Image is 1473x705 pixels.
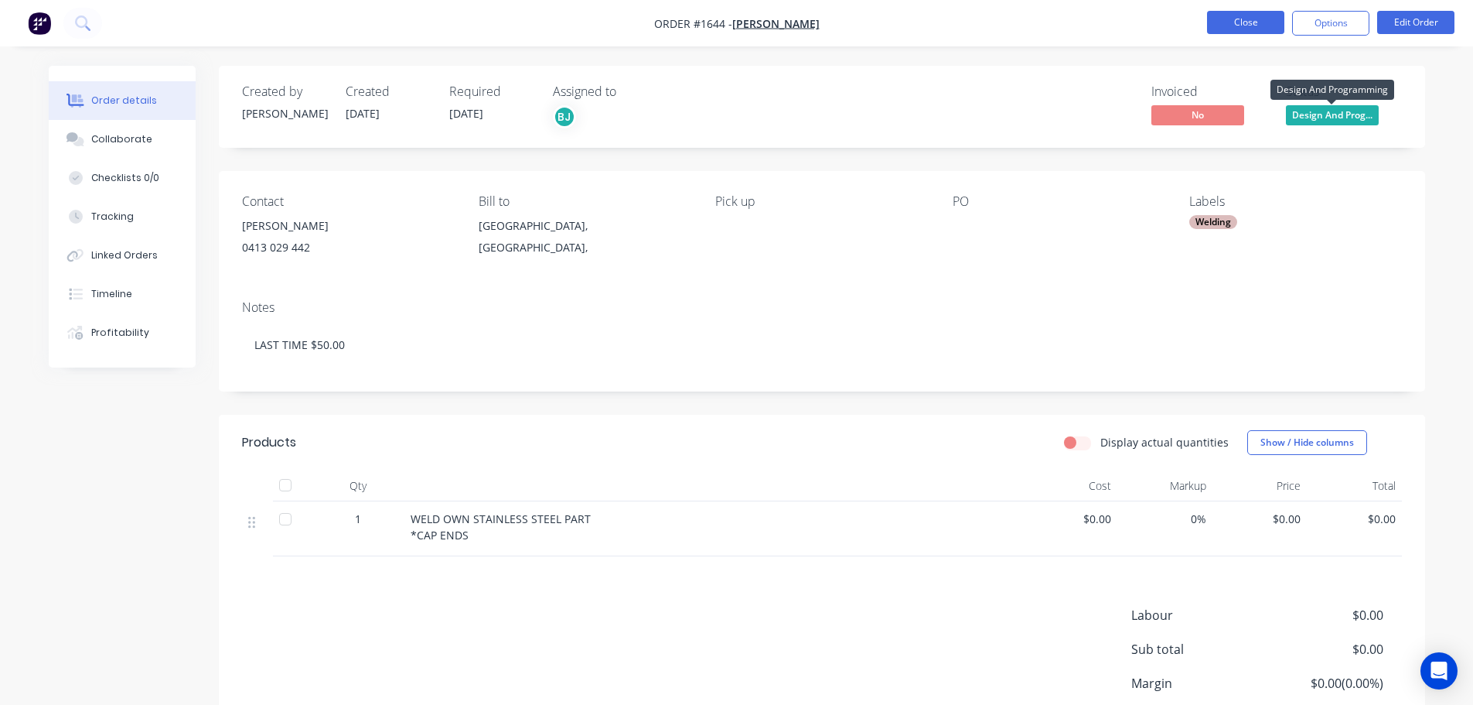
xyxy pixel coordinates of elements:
[411,512,591,542] span: WELD OWN STAINLESS STEEL PART *CAP ENDS
[49,120,196,159] button: Collaborate
[479,194,690,209] div: Bill to
[91,171,159,185] div: Checklists 0/0
[49,81,196,120] button: Order details
[1292,11,1369,36] button: Options
[654,16,732,31] span: Order #1644 -
[91,94,157,108] div: Order details
[312,471,404,501] div: Qty
[242,105,327,121] div: [PERSON_NAME]
[1131,640,1269,659] span: Sub total
[1131,606,1269,625] span: Labour
[1377,11,1454,34] button: Edit Order
[1151,84,1267,99] div: Invoiced
[242,84,327,99] div: Created by
[953,194,1164,209] div: PO
[1117,471,1212,501] div: Markup
[1124,511,1206,527] span: 0%
[91,132,152,146] div: Collaborate
[242,215,454,265] div: [PERSON_NAME]0413 029 442
[1268,640,1383,659] span: $0.00
[49,159,196,197] button: Checklists 0/0
[479,215,690,265] div: [GEOGRAPHIC_DATA], [GEOGRAPHIC_DATA],
[1151,105,1244,125] span: No
[479,215,690,258] div: [GEOGRAPHIC_DATA], [GEOGRAPHIC_DATA],
[91,210,134,224] div: Tracking
[1420,652,1458,690] div: Open Intercom Messenger
[242,194,454,209] div: Contact
[49,197,196,236] button: Tracking
[242,433,296,452] div: Products
[1286,105,1379,125] span: Design And Prog...
[449,84,534,99] div: Required
[1212,471,1308,501] div: Price
[242,237,454,258] div: 0413 029 442
[1219,511,1301,527] span: $0.00
[715,194,927,209] div: Pick up
[1029,511,1112,527] span: $0.00
[49,236,196,275] button: Linked Orders
[49,313,196,352] button: Profitability
[1268,606,1383,625] span: $0.00
[1189,215,1237,229] div: Welding
[1270,80,1394,100] div: Design And Programming
[553,84,708,99] div: Assigned to
[1189,194,1401,209] div: Labels
[1131,674,1269,693] span: Margin
[553,105,576,128] button: BJ
[346,84,431,99] div: Created
[91,248,158,262] div: Linked Orders
[355,511,361,527] span: 1
[1307,471,1402,501] div: Total
[242,300,1402,315] div: Notes
[449,106,483,121] span: [DATE]
[1313,511,1396,527] span: $0.00
[1023,471,1118,501] div: Cost
[49,275,196,313] button: Timeline
[1268,674,1383,693] span: $0.00 ( 0.00 %)
[91,287,132,301] div: Timeline
[242,321,1402,368] div: LAST TIME $50.00
[346,106,380,121] span: [DATE]
[242,215,454,237] div: [PERSON_NAME]
[732,16,820,31] a: [PERSON_NAME]
[1100,434,1229,450] label: Display actual quantities
[91,326,149,340] div: Profitability
[28,12,51,35] img: Factory
[1207,11,1284,34] button: Close
[1286,105,1379,128] button: Design And Prog...
[1247,430,1367,455] button: Show / Hide columns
